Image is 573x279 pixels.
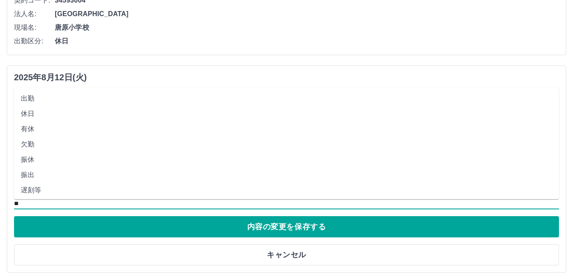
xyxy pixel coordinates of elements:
li: 休業 [14,198,559,213]
button: キャンセル [14,244,559,265]
button: 内容の変更を保存する [14,216,559,237]
span: 現場名: [14,23,55,33]
li: 振出 [14,167,559,183]
li: 遅刻等 [14,183,559,198]
span: [GEOGRAPHIC_DATA] [55,9,559,19]
li: 欠勤 [14,137,559,152]
li: 有休 [14,121,559,137]
span: 法人名: [14,9,55,19]
li: 出勤 [14,91,559,106]
span: 唐原小学校 [55,23,559,33]
span: 出勤区分: [14,36,55,46]
li: 振休 [14,152,559,167]
span: 休日 [55,36,559,46]
h3: 2025年8月12日(火) [14,73,87,82]
li: 休日 [14,106,559,121]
